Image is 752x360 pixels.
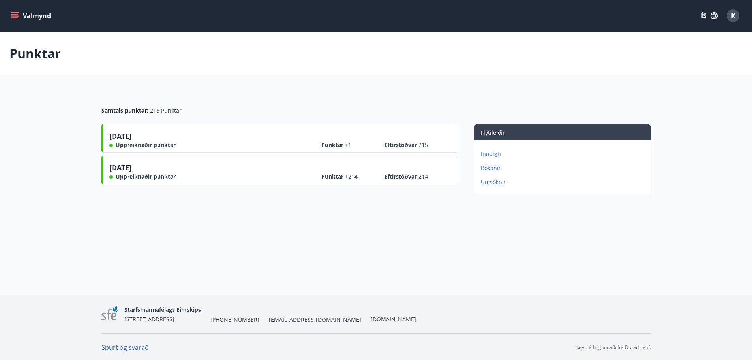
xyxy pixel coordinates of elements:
[345,141,351,149] span: +1
[481,164,647,172] p: Bókanir
[345,173,358,180] span: +214
[101,306,118,323] img: 7sa1LslLnpN6OqSLT7MqncsxYNiZGdZT4Qcjshc2.png
[101,107,148,115] span: Samtals punktar :
[124,306,201,313] span: Starfsmannafélags Eimskips
[116,173,176,181] span: Uppreiknaðir punktar
[101,343,149,352] a: Spurt og svarað
[109,163,131,175] span: [DATE]
[384,173,428,181] span: Eftirstöðvar
[321,141,361,149] span: Punktar
[418,141,428,149] span: 215
[731,11,735,20] span: K
[9,45,61,62] p: Punktar
[9,9,54,23] button: menu
[210,316,259,324] span: [PHONE_NUMBER]
[150,107,182,115] span: 215 Punktar
[724,6,743,25] button: K
[481,150,647,158] p: Inneign
[109,131,131,144] span: [DATE]
[371,315,416,323] a: [DOMAIN_NAME]
[418,173,428,180] span: 214
[384,141,428,149] span: Eftirstöðvar
[321,173,361,181] span: Punktar
[269,316,361,324] span: [EMAIL_ADDRESS][DOMAIN_NAME]
[697,9,722,23] button: ÍS
[116,141,176,149] span: Uppreiknaðir punktar
[124,315,174,323] span: [STREET_ADDRESS]
[481,178,647,186] p: Umsóknir
[481,129,505,136] span: Flýtileiðir
[576,344,651,351] p: Keyrt á hugbúnaði frá Dorado ehf.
